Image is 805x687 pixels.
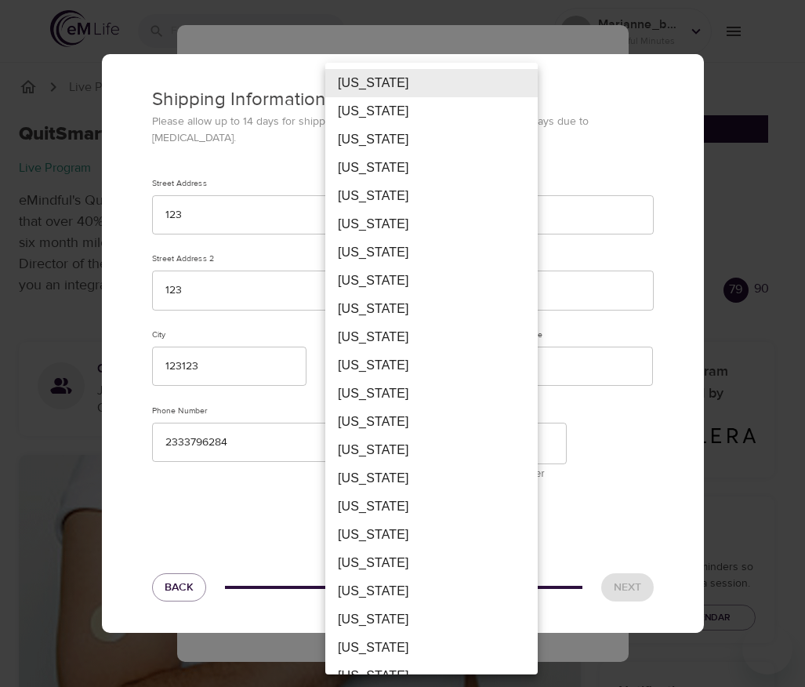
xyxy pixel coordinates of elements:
[325,634,538,662] li: [US_STATE]
[325,408,538,436] li: [US_STATE]
[325,605,538,634] li: [US_STATE]
[325,69,538,97] li: [US_STATE]
[325,380,538,408] li: [US_STATE]
[325,238,538,267] li: [US_STATE]
[325,182,538,210] li: [US_STATE]
[325,549,538,577] li: [US_STATE]
[325,97,538,125] li: [US_STATE]
[325,323,538,351] li: [US_STATE]
[325,125,538,154] li: [US_STATE]
[325,436,538,464] li: [US_STATE]
[325,154,538,182] li: [US_STATE]
[325,210,538,238] li: [US_STATE]
[325,464,538,493] li: [US_STATE]
[325,521,538,549] li: [US_STATE]
[325,267,538,295] li: [US_STATE]
[325,295,538,323] li: [US_STATE]
[325,577,538,605] li: [US_STATE]
[325,493,538,521] li: [US_STATE]
[325,351,538,380] li: [US_STATE]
